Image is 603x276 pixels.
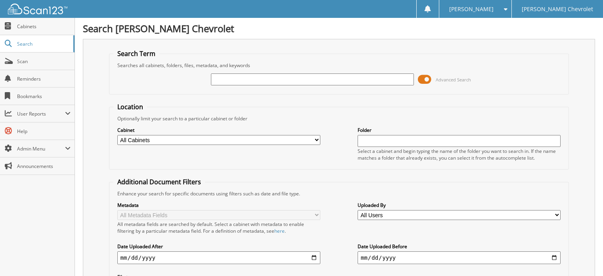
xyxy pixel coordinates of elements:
[358,243,561,250] label: Date Uploaded Before
[117,221,320,234] div: All metadata fields are searched by default. Select a cabinet with metadata to enable filtering b...
[117,251,320,264] input: start
[449,7,494,12] span: [PERSON_NAME]
[113,102,147,111] legend: Location
[17,128,71,135] span: Help
[358,202,561,208] label: Uploaded By
[113,49,159,58] legend: Search Term
[17,75,71,82] span: Reminders
[117,127,320,133] label: Cabinet
[358,127,561,133] label: Folder
[17,145,65,152] span: Admin Menu
[17,41,69,47] span: Search
[117,243,320,250] label: Date Uploaded After
[17,110,65,117] span: User Reports
[522,7,593,12] span: [PERSON_NAME] Chevrolet
[17,93,71,100] span: Bookmarks
[113,178,205,186] legend: Additional Document Filters
[117,202,320,208] label: Metadata
[436,77,471,83] span: Advanced Search
[17,163,71,170] span: Announcements
[113,115,565,122] div: Optionally limit your search to a particular cabinet or folder
[358,148,561,161] div: Select a cabinet and begin typing the name of the folder you want to search in. If the name match...
[17,58,71,65] span: Scan
[17,23,71,30] span: Cabinets
[113,62,565,69] div: Searches all cabinets, folders, files, metadata, and keywords
[274,228,285,234] a: here
[83,22,595,35] h1: Search [PERSON_NAME] Chevrolet
[358,251,561,264] input: end
[8,4,67,14] img: scan123-logo-white.svg
[113,190,565,197] div: Enhance your search for specific documents using filters such as date and file type.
